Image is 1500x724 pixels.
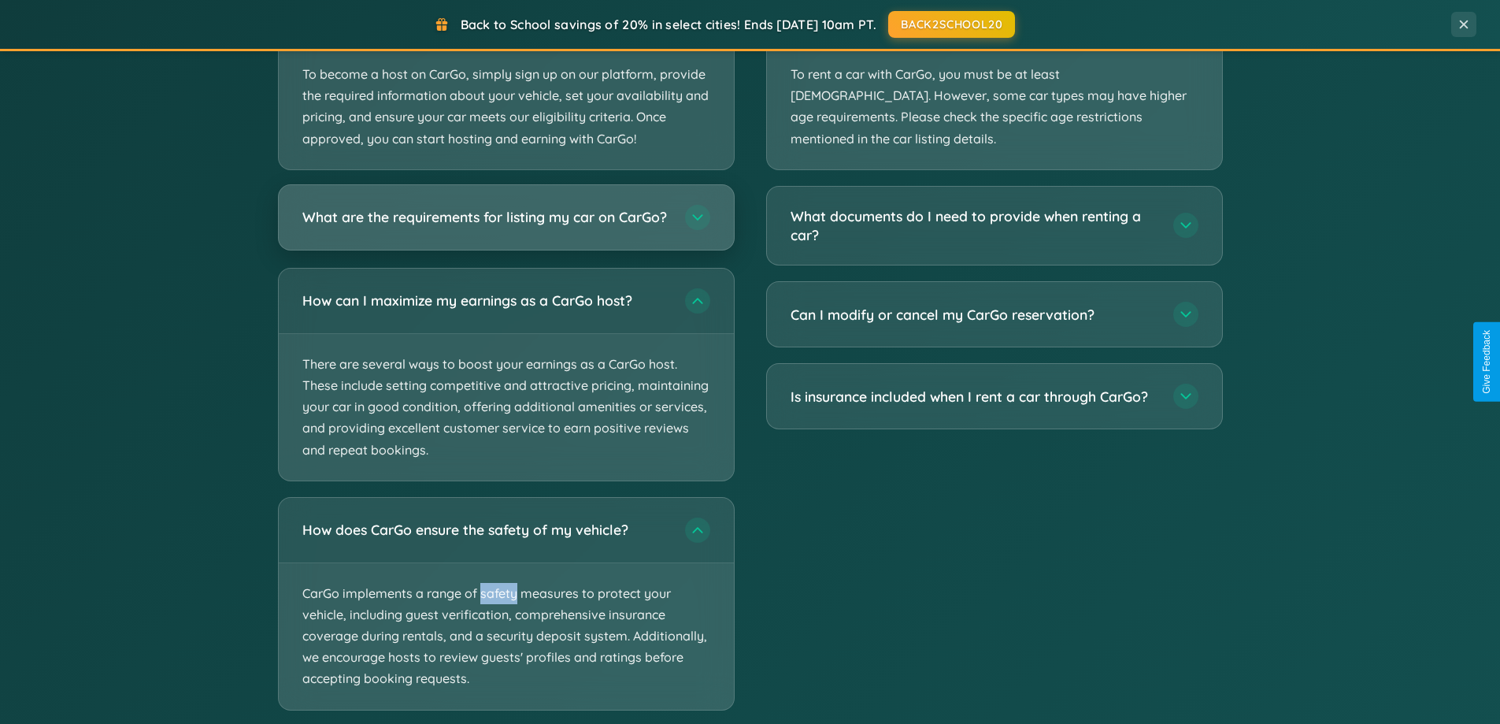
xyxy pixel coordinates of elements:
[791,305,1157,325] h3: Can I modify or cancel my CarGo reservation?
[767,44,1222,169] p: To rent a car with CarGo, you must be at least [DEMOGRAPHIC_DATA]. However, some car types may ha...
[302,207,669,227] h3: What are the requirements for listing my car on CarGo?
[791,387,1157,407] h3: Is insurance included when I rent a car through CarGo?
[279,44,734,169] p: To become a host on CarGo, simply sign up on our platform, provide the required information about...
[461,17,876,32] span: Back to School savings of 20% in select cities! Ends [DATE] 10am PT.
[791,206,1157,245] h3: What documents do I need to provide when renting a car?
[302,291,669,310] h3: How can I maximize my earnings as a CarGo host?
[279,334,734,481] p: There are several ways to boost your earnings as a CarGo host. These include setting competitive ...
[1481,330,1492,394] div: Give Feedback
[888,11,1015,38] button: BACK2SCHOOL20
[279,563,734,710] p: CarGo implements a range of safety measures to protect your vehicle, including guest verification...
[302,520,669,540] h3: How does CarGo ensure the safety of my vehicle?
